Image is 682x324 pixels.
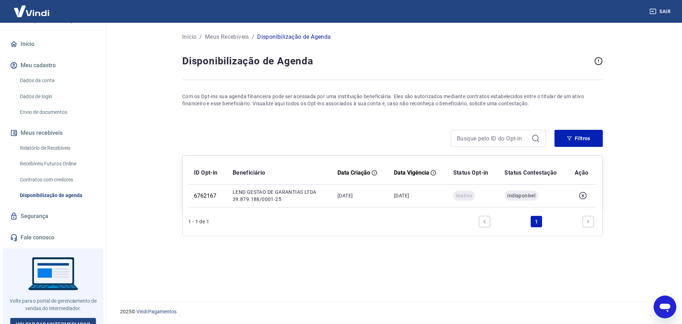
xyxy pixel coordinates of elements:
[17,141,98,155] a: Relatório de Recebíveis
[479,216,490,227] a: Previous page
[252,33,254,41] p: /
[9,230,98,245] a: Fale conosco
[233,196,316,203] p: 39.879.188/0001-25
[337,169,383,176] div: Data Criação
[17,73,98,88] a: Dados da conta
[337,192,383,199] p: [DATE]
[453,169,493,177] p: Status Opt-in
[9,125,98,141] button: Meus recebíveis
[199,33,202,41] p: /
[654,296,676,318] iframe: Button to launch messaging window, conversation in progress
[504,169,563,177] p: Status Contestação
[17,172,98,187] a: Contratos com credores
[17,156,98,171] a: Recebíveis Futuros Online
[554,130,603,147] button: Filtros
[9,36,98,52] a: Início
[583,216,594,227] a: Next page
[531,216,542,227] a: Page 1 is your current page
[194,169,221,177] p: ID Opt-in
[233,169,326,177] p: Beneficiário
[120,308,665,315] p: 2025 ©
[182,93,603,107] p: Com os Opt-ins sua agenda financeira pode ser acessada por uma instituição beneficiária. Eles são...
[507,192,535,199] span: Indisponível
[17,89,98,104] a: Dados de login
[575,169,591,177] p: Ação
[394,192,442,199] p: [DATE]
[9,0,55,22] img: Vindi
[9,58,98,73] button: Meu cadastro
[9,208,98,224] a: Segurança
[394,169,442,176] div: Data Vigência
[194,192,221,199] div: 6762167
[188,218,209,225] p: 1 - 1 de 1
[182,54,591,68] h4: Disponibilização de Agenda
[457,133,529,144] input: Busque pelo ID do Opt-in
[182,33,196,41] a: Início
[136,309,177,314] a: Vindi Pagamentos
[233,188,316,196] p: LEND GESTAO DE GARANTIAS LTDA
[205,33,249,41] a: Meus Recebíveis
[17,105,98,119] a: Envio de documentos
[456,192,472,199] span: Inativo
[257,33,331,41] p: Disponibilização de Agenda
[648,5,673,18] button: Sair
[17,188,98,203] a: Disponibilização de agenda
[476,213,597,230] ul: Pagination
